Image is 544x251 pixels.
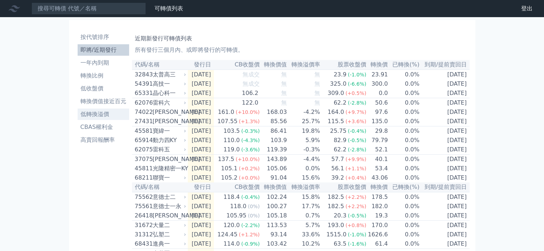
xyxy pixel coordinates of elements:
span: (-2.2%) [241,222,260,228]
td: 52.1 [367,145,388,155]
td: 19.8% [287,126,320,136]
span: (+3.6%) [345,119,366,124]
td: 5.7% [287,221,320,230]
td: 17.7% [287,202,320,211]
td: [DATE] [188,164,214,173]
td: [DATE] [420,155,470,164]
td: 33.6% [287,230,320,239]
a: 高賣回報酬率 [78,134,129,146]
div: 39.2 [330,174,345,182]
div: 25.75 [329,127,348,135]
li: 低收盤價 [78,84,129,93]
td: 0.0% [388,173,420,182]
th: 轉換價 [367,60,388,70]
span: 無 [281,99,287,106]
span: (-0.9%) [241,241,260,247]
div: [PERSON_NAME] [153,108,185,116]
a: 低收盤價 [78,83,129,94]
div: 110.0 [222,136,241,145]
span: (0%) [248,204,260,209]
td: [DATE] [188,173,214,182]
div: 62.2 [332,145,348,154]
td: [DATE] [420,202,470,211]
li: 低轉換溢價 [78,110,129,119]
iframe: Chat Widget [508,217,544,251]
div: 聯寶一 [153,174,185,182]
td: [DATE] [188,239,214,249]
td: 113.53 [260,221,287,230]
div: 寶緯一 [153,127,185,135]
div: 164.0 [326,108,345,116]
div: 103.5 [222,127,241,135]
div: 56.1 [330,164,345,173]
span: 無 [281,71,287,78]
a: 低轉換溢價 [78,109,129,120]
th: 發行日 [188,60,214,70]
div: 105.95 [225,211,248,220]
span: (-6.6%) [348,81,366,87]
a: 可轉債列表 [155,5,183,12]
span: (+9.7%) [345,109,366,115]
span: 無 [281,90,287,96]
div: [PERSON_NAME] [153,117,185,126]
span: (-1.6%) [348,241,366,247]
div: 45581 [135,127,151,135]
td: 0.0% [388,164,420,173]
td: 119.39 [260,145,287,155]
td: 0.0% [388,117,420,126]
p: 所有發行三個月內、或即將發行的可轉債。 [135,46,467,54]
td: 0.0% [287,164,320,173]
span: (+1.3%) [239,119,260,124]
span: (+2.2%) [345,194,366,200]
div: 75562 [135,193,151,201]
td: 143.89 [260,155,287,164]
div: 68211 [135,174,151,182]
span: (+10.0%) [236,109,260,115]
span: (+10.0%) [236,156,260,162]
li: CBAS權利金 [78,123,129,131]
span: 無成交 [242,71,260,78]
span: (-1.0%) [348,232,366,237]
th: 股票收盤價 [320,60,367,70]
td: [DATE] [188,230,214,239]
div: 26418 [135,211,151,220]
div: 23.9 [332,70,348,79]
td: 15.8% [287,192,320,202]
td: [DATE] [420,221,470,230]
th: 已轉換(%) [388,60,420,70]
th: 轉換價值 [260,60,287,70]
div: 62075 [135,145,151,154]
td: 10.2% [287,239,320,249]
span: (+9.9%) [345,156,366,162]
div: 114.0 [222,240,241,248]
span: (-0.3%) [241,128,260,134]
div: 120.0 [222,221,241,230]
th: 轉換價 [367,182,388,192]
td: [DATE] [420,136,470,145]
td: 23.91 [367,70,388,79]
td: [DATE] [420,79,470,89]
div: 31312 [135,230,151,239]
th: 到期/提前賣回日 [420,60,470,70]
td: [DATE] [420,98,470,108]
th: CB收盤價 [214,60,260,70]
td: 0.0% [388,239,420,249]
td: [DATE] [188,155,214,164]
td: 103.9 [260,136,287,145]
td: 300.0 [367,79,388,89]
td: [DATE] [420,230,470,239]
td: [DATE] [188,136,214,145]
span: (-2.8%) [348,147,366,152]
div: 124.45 [216,230,239,239]
span: (+0.0%) [239,175,260,181]
th: 轉換溢價率 [287,60,320,70]
h1: 近期新發行可轉債列表 [135,34,467,43]
td: [DATE] [420,211,470,221]
a: 轉換價值接近百元 [78,96,129,107]
span: (-0.4%) [348,128,366,134]
div: 193.0 [326,221,345,230]
td: 0.0% [388,126,420,136]
span: 無 [281,80,287,87]
td: -4.4% [287,155,320,164]
td: 25.7% [287,117,320,126]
